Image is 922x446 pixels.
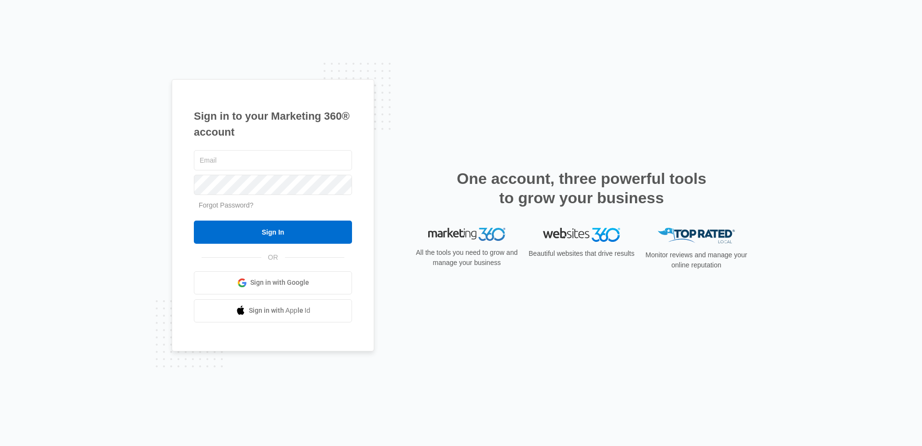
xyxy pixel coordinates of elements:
[454,169,709,208] h2: One account, three powerful tools to grow your business
[194,299,352,322] a: Sign in with Apple Id
[194,221,352,244] input: Sign In
[543,228,620,242] img: Websites 360
[428,228,505,241] img: Marketing 360
[194,271,352,294] a: Sign in with Google
[249,306,311,316] span: Sign in with Apple Id
[194,108,352,140] h1: Sign in to your Marketing 360® account
[528,249,636,259] p: Beautiful websites that drive results
[642,250,750,270] p: Monitor reviews and manage your online reputation
[261,252,285,263] span: OR
[199,201,254,209] a: Forgot Password?
[250,278,309,288] span: Sign in with Google
[194,150,352,170] input: Email
[658,228,735,244] img: Top Rated Local
[413,248,521,268] p: All the tools you need to grow and manage your business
